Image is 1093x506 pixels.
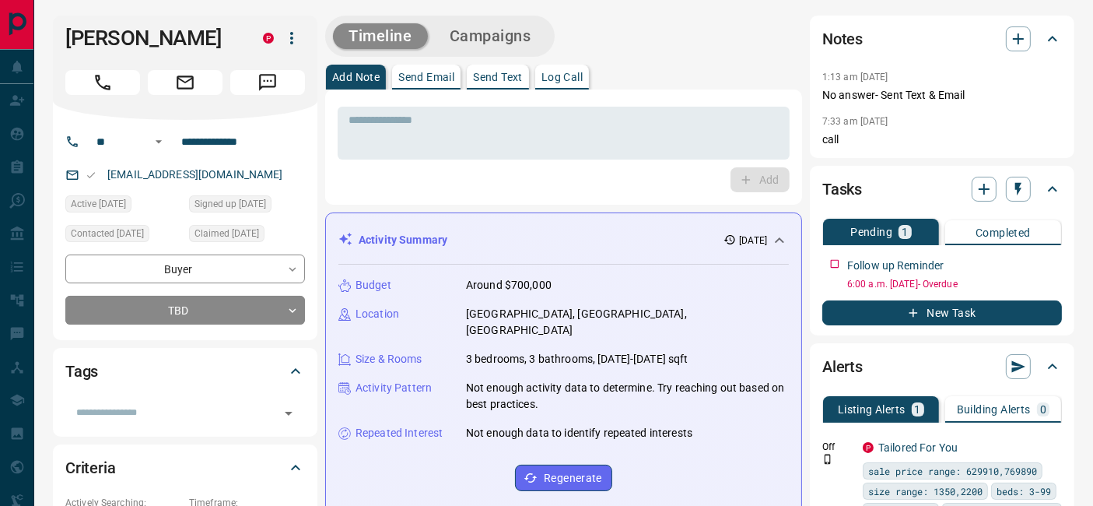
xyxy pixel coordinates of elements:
div: Tags [65,353,305,390]
h2: Tags [65,359,98,384]
div: property.ca [863,442,874,453]
p: Send Email [398,72,454,83]
p: Not enough data to identify repeated interests [466,425,692,441]
div: Notes [822,20,1062,58]
p: Pending [850,227,892,237]
p: 1 [902,227,908,237]
span: Claimed [DATE] [194,226,259,241]
p: Not enough activity data to determine. Try reaching out based on best practices. [466,380,789,413]
p: 0 [1040,404,1046,415]
span: Active [DATE] [71,196,126,212]
span: Contacted [DATE] [71,226,144,241]
p: Budget [356,277,391,293]
div: Alerts [822,348,1062,385]
h2: Criteria [65,455,116,480]
span: Call [65,70,140,95]
p: 6:00 a.m. [DATE] - Overdue [847,277,1062,291]
svg: Push Notification Only [822,454,833,465]
button: Regenerate [515,465,612,491]
p: Completed [976,227,1031,238]
a: Tailored For You [878,441,958,454]
div: Activity Summary[DATE] [338,226,789,255]
h2: Notes [822,26,863,51]
p: Add Note [332,72,380,83]
div: Thu Oct 09 2025 [189,225,305,247]
span: Message [230,70,305,95]
span: beds: 3-99 [997,483,1051,499]
p: Listing Alerts [838,404,906,415]
span: Email [148,70,222,95]
p: Off [822,440,853,454]
p: Log Call [541,72,583,83]
button: Open [278,402,300,424]
p: No answer- Sent Text & Email [822,87,1062,104]
h2: Alerts [822,354,863,379]
p: Building Alerts [957,404,1031,415]
svg: Email Valid [86,170,96,181]
p: Activity Pattern [356,380,432,396]
div: Wed Aug 06 2025 [189,195,305,217]
button: Campaigns [434,23,547,49]
p: Repeated Interest [356,425,443,441]
span: Signed up [DATE] [194,196,266,212]
button: Open [149,132,168,151]
p: 3 bedrooms, 3 bathrooms, [DATE]-[DATE] sqft [466,351,688,367]
a: [EMAIL_ADDRESS][DOMAIN_NAME] [107,168,283,181]
span: sale price range: 629910,769890 [868,463,1037,479]
p: Follow up Reminder [847,258,944,274]
p: 1:13 am [DATE] [822,72,888,83]
p: Around $700,000 [466,277,552,293]
div: Mon Oct 13 2025 [65,225,181,247]
p: 1 [915,404,921,415]
p: 7:33 am [DATE] [822,116,888,127]
p: [DATE] [739,234,767,248]
span: size range: 1350,2200 [868,483,983,499]
div: Wed Aug 06 2025 [65,195,181,217]
p: [GEOGRAPHIC_DATA], [GEOGRAPHIC_DATA], [GEOGRAPHIC_DATA] [466,306,789,339]
button: Timeline [333,23,428,49]
div: Tasks [822,170,1062,208]
div: TBD [65,296,305,325]
p: Send Text [473,72,523,83]
div: Criteria [65,449,305,487]
p: Activity Summary [359,232,447,248]
button: New Task [822,300,1062,325]
p: Location [356,306,399,322]
div: Buyer [65,255,305,283]
div: property.ca [263,33,274,44]
p: call [822,132,1062,148]
p: Size & Rooms [356,351,422,367]
h2: Tasks [822,177,862,202]
h1: [PERSON_NAME] [65,26,240,51]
